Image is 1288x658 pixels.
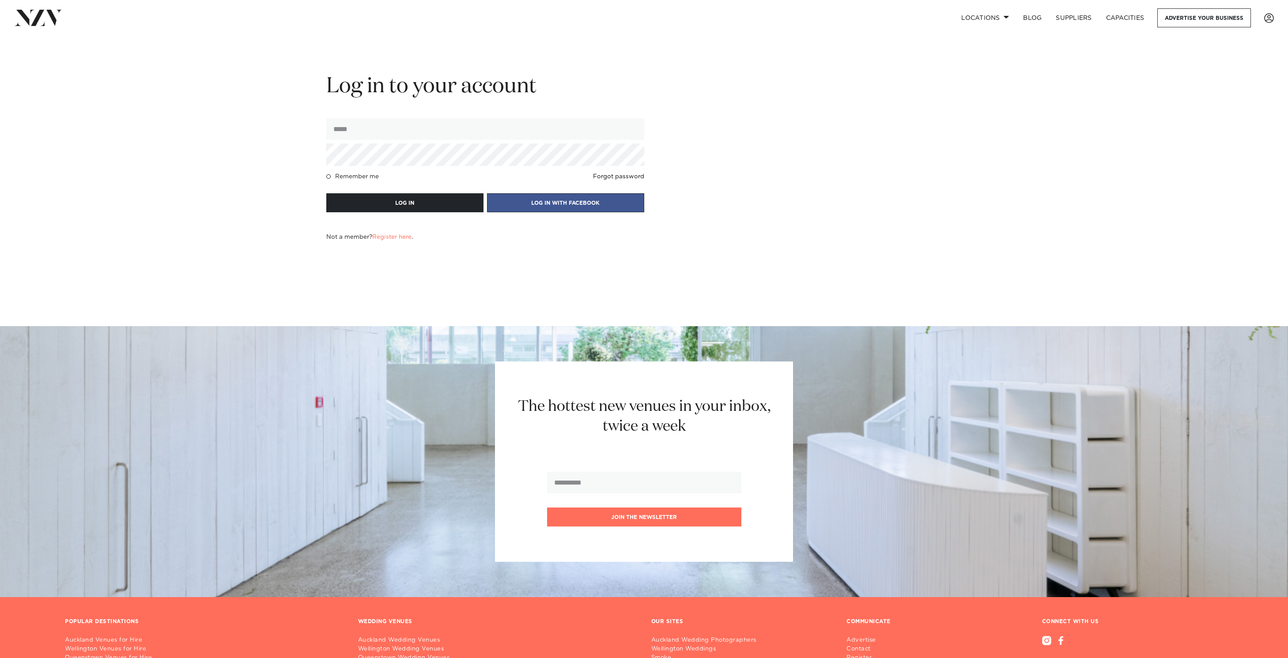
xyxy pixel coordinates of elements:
[1157,8,1251,27] a: Advertise your business
[507,397,781,436] h2: The hottest new venues in your inbox, twice a week
[846,645,911,654] a: Contact
[14,10,62,26] img: nzv-logo.png
[326,193,483,212] button: LOG IN
[487,193,644,212] button: LOG IN WITH FACEBOOK
[487,199,644,207] a: LOG IN WITH FACEBOOK
[1099,8,1152,27] a: Capacities
[65,645,344,654] a: Wellington Venues for Hire
[651,636,763,645] a: Auckland Wedding Photographers
[846,636,911,645] a: Advertise
[651,645,763,654] a: Wellington Weddings
[1042,618,1224,625] h3: CONNECT WITH US
[593,173,644,180] a: Forgot password
[954,8,1016,27] a: Locations
[358,645,637,654] a: Wellington Wedding Venues
[358,618,412,625] h3: WEDDING VENUES
[846,618,891,625] h3: COMMUNICATE
[65,618,139,625] h3: POPULAR DESTINATIONS
[326,233,413,241] h4: Not a member? .
[547,508,741,526] button: Join the newsletter
[372,234,412,240] a: Register here
[651,618,684,625] h3: OUR SITES
[1049,8,1099,27] a: SUPPLIERS
[65,636,344,645] a: Auckland Venues for Hire
[326,73,644,101] h2: Log in to your account
[335,173,379,180] h4: Remember me
[1016,8,1049,27] a: BLOG
[358,636,637,645] a: Auckland Wedding Venues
